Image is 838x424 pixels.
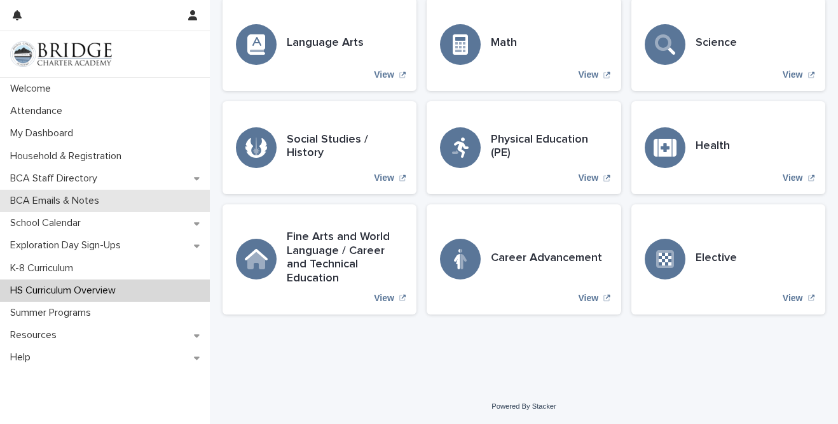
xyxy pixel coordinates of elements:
a: View [631,101,825,194]
h3: Career Advancement [491,251,602,265]
p: K-8 Curriculum [5,262,83,274]
p: View [783,69,803,80]
p: View [374,293,394,304]
p: View [374,69,394,80]
a: Powered By Stacker [491,402,556,410]
p: BCA Staff Directory [5,173,107,185]
img: V1C1m3IdTEidaUdm9Hs0 [10,41,112,67]
p: Help [5,351,41,364]
p: Resources [5,329,67,341]
p: My Dashboard [5,127,83,139]
a: View [427,101,621,194]
p: View [579,173,599,183]
h3: Language Arts [287,36,364,50]
a: View [427,204,621,314]
p: View [783,293,803,304]
h3: Fine Arts and World Language / Career and Technical Education [287,230,403,285]
p: Exploration Day Sign-Ups [5,239,131,251]
h3: Science [696,36,737,50]
h3: Physical Education (PE) [491,133,607,160]
h3: Math [491,36,517,50]
p: BCA Emails & Notes [5,195,109,207]
h3: Health [696,139,730,153]
p: Summer Programs [5,307,101,319]
p: Attendance [5,105,72,117]
p: Household & Registration [5,150,132,162]
p: View [783,173,803,183]
p: HS Curriculum Overview [5,285,126,297]
p: View [579,69,599,80]
a: View [223,101,416,194]
p: School Calendar [5,217,91,229]
a: View [631,204,825,314]
p: View [579,293,599,304]
h3: Elective [696,251,737,265]
p: Welcome [5,83,61,95]
h3: Social Studies / History [287,133,403,160]
a: View [223,204,416,314]
p: View [374,173,394,183]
